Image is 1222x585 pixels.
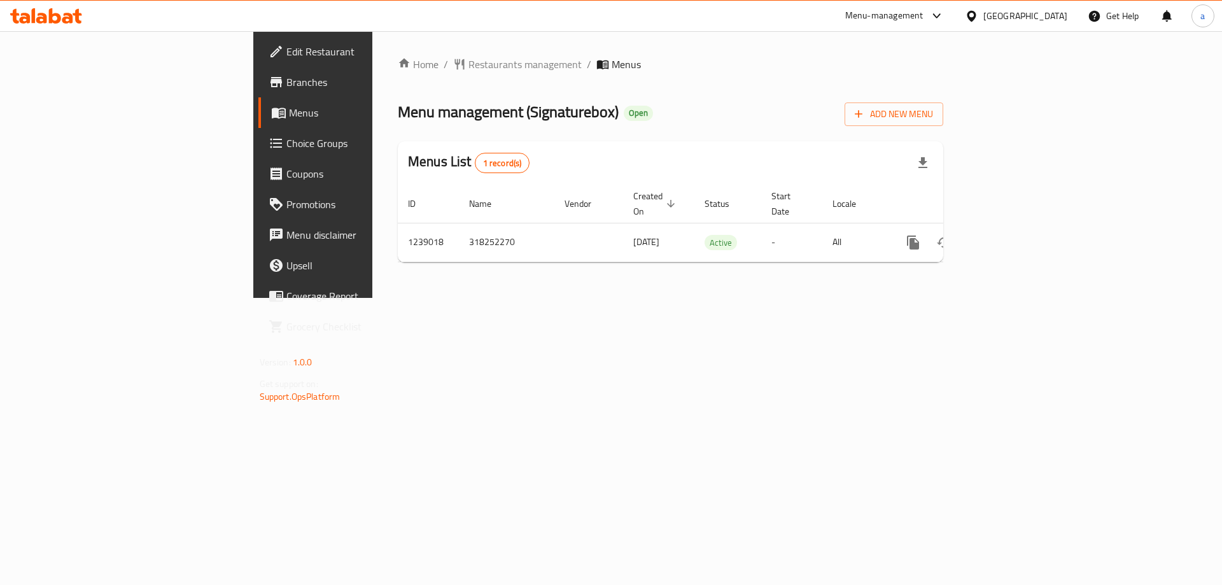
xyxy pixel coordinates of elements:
[286,74,447,90] span: Branches
[612,57,641,72] span: Menus
[260,376,318,392] span: Get support on:
[898,227,929,258] button: more
[258,159,458,189] a: Coupons
[983,9,1067,23] div: [GEOGRAPHIC_DATA]
[258,220,458,250] a: Menu disclaimer
[633,188,679,219] span: Created On
[258,36,458,67] a: Edit Restaurant
[822,223,888,262] td: All
[624,108,653,118] span: Open
[286,288,447,304] span: Coverage Report
[260,354,291,370] span: Version:
[289,105,447,120] span: Menus
[705,236,737,250] span: Active
[832,196,873,211] span: Locale
[258,97,458,128] a: Menus
[469,196,508,211] span: Name
[408,152,530,173] h2: Menus List
[459,223,554,262] td: 318252270
[258,67,458,97] a: Branches
[475,153,530,173] div: Total records count
[258,128,458,159] a: Choice Groups
[286,166,447,181] span: Coupons
[286,258,447,273] span: Upsell
[624,106,653,121] div: Open
[286,227,447,243] span: Menu disclaimer
[468,57,582,72] span: Restaurants management
[258,189,458,220] a: Promotions
[771,188,807,219] span: Start Date
[260,388,341,405] a: Support.OpsPlatform
[888,185,1030,223] th: Actions
[453,57,582,72] a: Restaurants management
[855,106,933,122] span: Add New Menu
[286,44,447,59] span: Edit Restaurant
[398,57,943,72] nav: breadcrumb
[633,234,659,250] span: [DATE]
[908,148,938,178] div: Export file
[1200,9,1205,23] span: a
[286,197,447,212] span: Promotions
[398,97,619,126] span: Menu management ( Signaturebox )
[845,8,924,24] div: Menu-management
[408,196,432,211] span: ID
[475,157,530,169] span: 1 record(s)
[398,185,1030,262] table: enhanced table
[587,57,591,72] li: /
[705,196,746,211] span: Status
[565,196,608,211] span: Vendor
[286,136,447,151] span: Choice Groups
[293,354,313,370] span: 1.0.0
[258,281,458,311] a: Coverage Report
[929,227,959,258] button: Change Status
[258,250,458,281] a: Upsell
[286,319,447,334] span: Grocery Checklist
[258,311,458,342] a: Grocery Checklist
[761,223,822,262] td: -
[845,102,943,126] button: Add New Menu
